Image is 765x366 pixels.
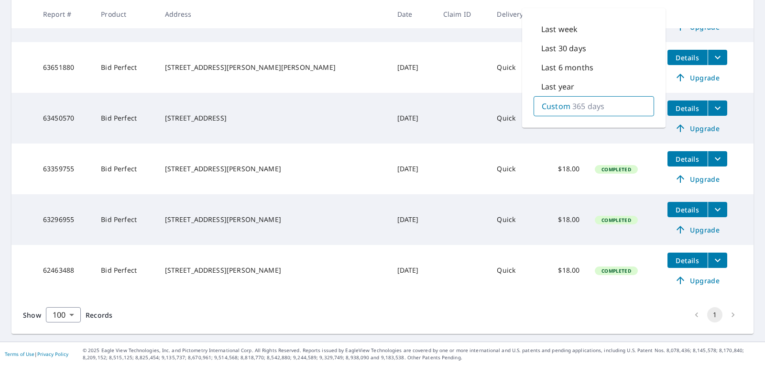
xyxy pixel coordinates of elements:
p: 365 days [572,100,604,112]
button: filesDropdownBtn-63651880 [708,50,727,65]
p: Last 6 months [541,62,593,73]
span: Show [23,311,41,320]
span: Upgrade [673,173,721,185]
button: filesDropdownBtn-63296955 [708,202,727,217]
div: Last 6 months [534,58,654,77]
td: Quick [489,42,541,93]
td: 63296955 [35,194,93,245]
p: Last year [541,81,574,92]
td: 62463488 [35,245,93,296]
button: page 1 [707,307,722,322]
a: Terms of Use [5,351,34,357]
span: Completed [596,166,636,173]
td: [DATE] [390,194,436,245]
td: Bid Perfect [93,42,157,93]
span: Completed [596,217,636,223]
td: 63450570 [35,93,93,144]
td: Bid Perfect [93,144,157,194]
span: Details [673,53,702,62]
span: Upgrade [673,275,721,286]
div: [STREET_ADDRESS][PERSON_NAME] [165,164,382,174]
td: Bid Perfect [93,245,157,296]
div: 100 [46,301,81,328]
div: [STREET_ADDRESS][PERSON_NAME][PERSON_NAME] [165,63,382,72]
a: Upgrade [667,222,727,237]
p: | [5,351,68,357]
button: detailsBtn-63359755 [667,151,708,166]
td: $18.00 [541,144,587,194]
span: Records [86,311,112,320]
span: Upgrade [673,72,721,83]
button: filesDropdownBtn-63359755 [708,151,727,166]
p: Last week [541,23,578,35]
td: [DATE] [390,245,436,296]
span: Upgrade [673,122,721,134]
nav: pagination navigation [688,307,742,322]
td: $18.00 [541,245,587,296]
button: filesDropdownBtn-62463488 [708,253,727,268]
div: [STREET_ADDRESS][PERSON_NAME] [165,215,382,224]
div: Last 30 days [534,39,654,58]
td: Bid Perfect [93,194,157,245]
span: Completed [596,267,636,274]
td: [DATE] [390,93,436,144]
span: Details [673,205,702,214]
td: 63359755 [35,144,93,194]
div: [STREET_ADDRESS] [165,113,382,123]
td: Quick [489,144,541,194]
td: Quick [489,245,541,296]
p: Custom [542,100,570,112]
div: Show 100 records [46,307,81,322]
button: detailsBtn-63651880 [667,50,708,65]
div: Custom365 days [534,96,654,116]
td: $18.00 [541,194,587,245]
a: Privacy Policy [37,351,68,357]
span: Details [673,104,702,113]
div: Last week [534,20,654,39]
span: Details [673,155,702,164]
p: Last 30 days [541,43,586,54]
span: Details [673,256,702,265]
div: Last year [534,77,654,96]
button: detailsBtn-63296955 [667,202,708,217]
button: detailsBtn-63450570 [667,100,708,116]
a: Upgrade [667,171,727,187]
button: detailsBtn-62463488 [667,253,708,268]
div: [STREET_ADDRESS][PERSON_NAME] [165,266,382,275]
td: Bid Perfect [93,93,157,144]
a: Upgrade [667,70,727,85]
td: [DATE] [390,42,436,93]
span: Upgrade [673,224,721,235]
td: Quick [489,194,541,245]
a: Upgrade [667,273,727,288]
td: 63651880 [35,42,93,93]
a: Upgrade [667,121,727,136]
td: [DATE] [390,144,436,194]
button: filesDropdownBtn-63450570 [708,100,727,116]
td: Quick [489,93,541,144]
p: © 2025 Eagle View Technologies, Inc. and Pictometry International Corp. All Rights Reserved. Repo... [83,347,760,361]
